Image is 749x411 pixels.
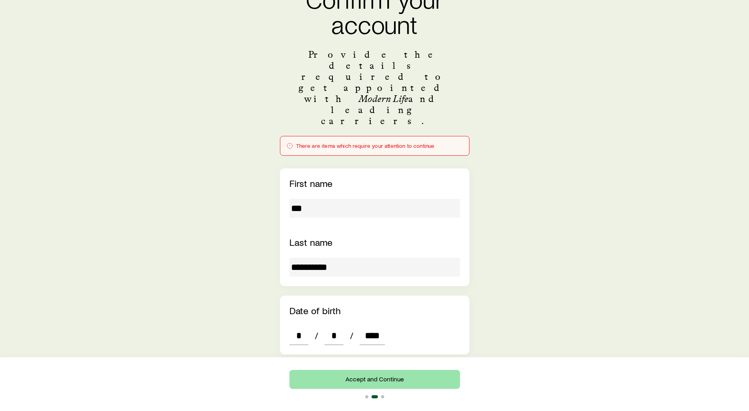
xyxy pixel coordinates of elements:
label: Date of birth [289,305,341,316]
label: Last name [289,236,332,248]
span: / [347,330,357,341]
div: There are items which require your attention to continue [287,143,463,149]
div: dateOfBirth [289,326,385,345]
label: First name [289,177,332,189]
p: Provide the details required to get appointed with and leading carriers. [289,49,460,126]
em: Modern Life [359,93,408,104]
span: / [312,330,321,341]
button: Accept and Continue [289,370,460,389]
